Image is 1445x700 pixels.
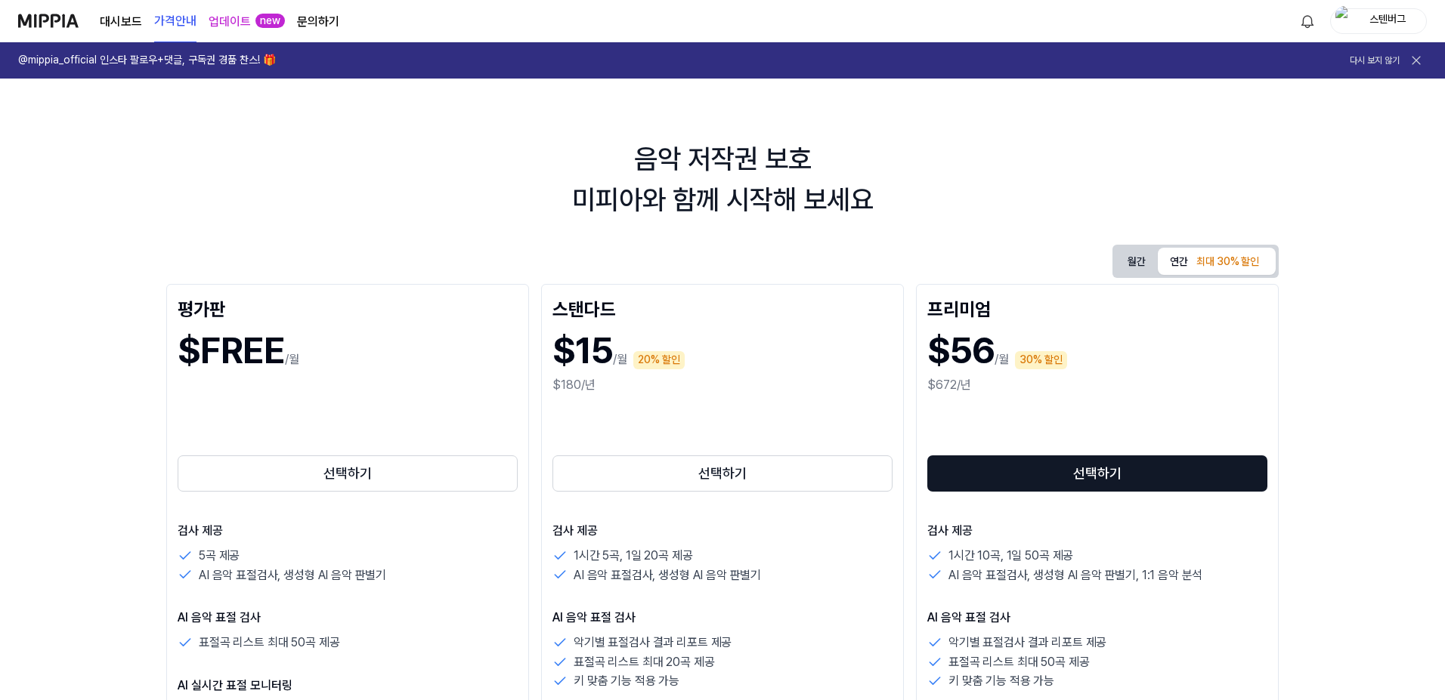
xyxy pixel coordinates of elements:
[178,455,518,492] button: 선택하기
[178,677,518,695] p: AI 실시간 표절 모니터링
[297,13,339,31] a: 문의하기
[199,633,339,652] p: 표절곡 리스트 최대 50곡 제공
[18,53,276,68] h1: @mippia_official 인스타 팔로우+댓글, 구독권 경품 찬스! 🎁
[574,652,714,672] p: 표절곡 리스트 최대 20곡 제공
[1335,6,1354,36] img: profile
[574,671,679,691] p: 키 맞춤 기능 적용 가능
[178,609,518,627] p: AI 음악 표절 검사
[178,452,518,495] a: 선택하기
[1330,8,1427,34] button: profile스텐버그
[927,376,1267,394] div: $672/년
[927,325,995,376] h1: $56
[1115,250,1158,273] button: 월간
[552,522,893,540] p: 검사 제공
[178,295,518,319] div: 평가판
[948,652,1089,672] p: 표절곡 리스트 최대 50곡 제공
[552,452,893,495] a: 선택하기
[1358,12,1417,29] div: 스텐버그
[552,325,613,376] h1: $15
[927,609,1267,627] p: AI 음악 표절 검사
[927,455,1267,492] button: 선택하기
[927,452,1267,495] a: 선택하기
[995,350,1009,369] p: /월
[199,566,386,585] p: AI 음악 표절검사, 생성형 AI 음악 판별기
[552,609,893,627] p: AI 음악 표절 검사
[154,1,196,42] a: 가격안내
[1350,54,1400,67] button: 다시 보지 않기
[574,633,732,652] p: 악기별 표절검사 결과 리포트 제공
[927,522,1267,540] p: 검사 제공
[1015,351,1067,369] div: 30% 할인
[574,566,761,585] p: AI 음악 표절검사, 생성형 AI 음악 판별기
[209,13,251,31] a: 업데이트
[948,546,1073,566] p: 1시간 10곡, 1일 50곡 제공
[285,350,299,369] p: /월
[948,566,1202,585] p: AI 음악 표절검사, 생성형 AI 음악 판별기, 1:1 음악 분석
[633,351,685,369] div: 20% 할인
[948,633,1106,652] p: 악기별 표절검사 결과 리포트 제공
[574,546,692,566] p: 1시간 5곡, 1일 20곡 제공
[178,522,518,540] p: 검사 제공
[1192,253,1264,271] div: 최대 30% 할인
[1298,12,1317,30] img: 알림
[927,295,1267,319] div: 프리미엄
[100,13,142,31] a: 대시보드
[1158,248,1276,275] button: 연간
[255,14,285,29] div: new
[613,350,627,369] p: /월
[178,325,285,376] h1: $FREE
[552,455,893,492] button: 선택하기
[948,671,1054,691] p: 키 맞춤 기능 적용 가능
[199,546,240,566] p: 5곡 제공
[552,295,893,319] div: 스탠다드
[552,376,893,394] div: $180/년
